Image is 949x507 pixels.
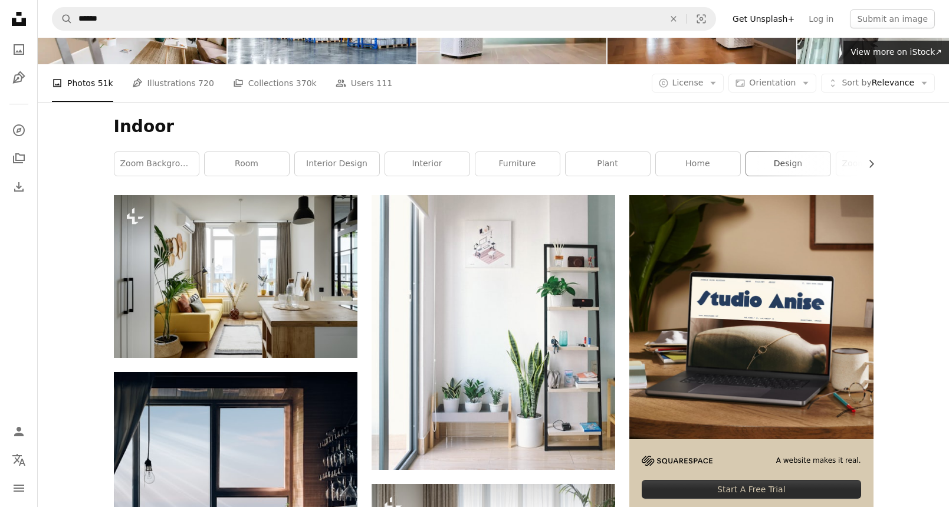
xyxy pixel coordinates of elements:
button: Orientation [728,74,816,93]
a: Home — Unsplash [7,7,31,33]
a: View more on iStock↗ [843,41,949,64]
button: Clear [661,8,687,30]
a: Download History [7,175,31,199]
button: Menu [7,476,31,500]
img: file-1705123271268-c3eaf6a79b21image [629,195,873,439]
div: Start A Free Trial [642,480,861,499]
a: Get Unsplash+ [725,9,802,28]
h1: Indoor [114,116,874,137]
a: interior [385,152,469,176]
a: Illustrations [7,66,31,90]
span: A website makes it real. [776,456,861,466]
a: zoom background office [836,152,921,176]
span: Orientation [749,78,796,87]
img: file-1705255347840-230a6ab5bca9image [642,456,712,466]
a: Illustrations 720 [132,64,214,102]
button: Submit an image [850,9,935,28]
a: zoom background [114,152,199,176]
span: 370k [296,77,317,90]
a: plant [566,152,650,176]
span: 720 [198,77,214,90]
span: License [672,78,704,87]
form: Find visuals sitewide [52,7,716,31]
img: a living room filled with furniture and a large window [114,195,357,357]
span: 111 [376,77,392,90]
span: View more on iStock ↗ [851,47,942,57]
button: Search Unsplash [52,8,73,30]
a: Collections 370k [233,64,317,102]
a: a living room filled with furniture and a large window [114,271,357,281]
a: design [746,152,830,176]
button: Visual search [687,8,715,30]
a: interior design [295,152,379,176]
a: Users 111 [336,64,392,102]
img: gold snake plant in pot [372,195,615,469]
button: License [652,74,724,93]
button: Language [7,448,31,472]
a: Explore [7,118,31,142]
button: scroll list to the right [861,152,874,176]
span: Relevance [842,77,914,89]
a: furniture [475,152,560,176]
a: gold snake plant in pot [372,327,615,338]
a: home [656,152,740,176]
a: Log in / Sign up [7,420,31,443]
a: Photos [7,38,31,61]
span: Sort by [842,78,871,87]
button: Sort byRelevance [821,74,935,93]
a: Log in [802,9,840,28]
a: room [205,152,289,176]
a: Collections [7,147,31,170]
